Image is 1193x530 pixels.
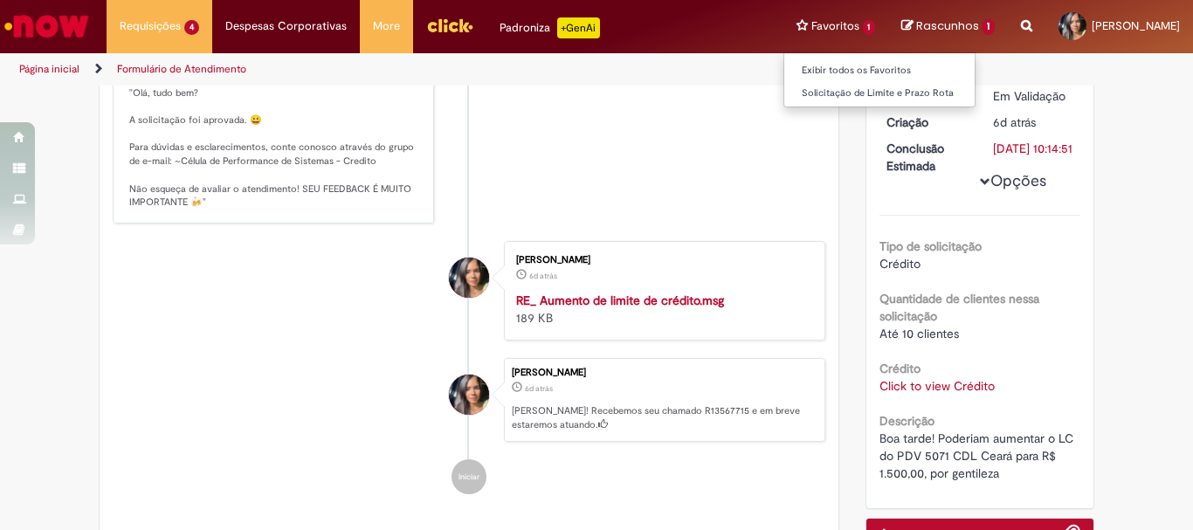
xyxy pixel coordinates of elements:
a: Rascunhos [901,18,995,35]
div: Em Validação [993,87,1074,105]
b: Crédito [879,361,921,376]
ul: Favoritos [783,52,976,107]
dt: Criação [873,114,981,131]
div: Ana Paula Cunto Costa [449,258,489,298]
a: Página inicial [19,62,79,76]
div: 189 KB [516,292,807,327]
span: More [373,17,400,35]
span: Boa tarde! Poderiam aumentar o LC do PDV 5071 CDL Ceará para R$ 1.500,00, por gentileza [879,430,1077,481]
b: Tipo de solicitação [879,238,982,254]
p: "Olá, tudo bem? A solicitação foi aprovada. 😀 Para dúvidas e esclarecimentos, conte conosco atrav... [129,60,420,210]
div: 25/09/2025 16:14:47 [993,114,1074,131]
li: Ana Paula Cunto Costa [113,358,825,442]
div: [PERSON_NAME] [516,255,807,265]
ul: Trilhas de página [13,53,783,86]
span: Favoritos [811,17,859,35]
p: [PERSON_NAME]! Recebemos seu chamado R13567715 e em breve estaremos atuando. [512,404,816,431]
span: Crédito [879,256,921,272]
time: 25/09/2025 16:14:40 [529,271,557,281]
time: 25/09/2025 16:14:47 [993,114,1036,130]
span: 1 [863,20,876,35]
div: Ana Paula Cunto Costa [449,375,489,415]
a: Click to view Crédito [879,378,995,394]
b: Descrição [879,413,934,429]
span: [PERSON_NAME] [1092,18,1180,33]
span: 6d atrás [993,114,1036,130]
a: Formulário de Atendimento [117,62,246,76]
div: [PERSON_NAME] [512,368,816,378]
span: 4 [184,20,199,35]
span: 6d atrás [529,271,557,281]
span: 1 [982,19,995,35]
time: 25/09/2025 16:14:47 [525,383,553,394]
img: click_logo_yellow_360x200.png [426,12,473,38]
span: 6d atrás [525,383,553,394]
div: Padroniza [500,17,600,38]
img: ServiceNow [2,9,92,44]
span: Requisições [120,17,181,35]
a: RE_ Aumento de limite de crédito.msg [516,293,724,308]
dt: Conclusão Estimada [873,140,981,175]
span: Até 10 clientes [879,326,959,341]
p: +GenAi [557,17,600,38]
span: Rascunhos [916,17,979,34]
div: [DATE] 10:14:51 [993,140,1074,157]
b: Quantidade de clientes nessa solicitação [879,291,1039,324]
span: Despesas Corporativas [225,17,347,35]
a: Solicitação de Limite e Prazo Rota [784,84,976,103]
a: Exibir todos os Favoritos [784,61,976,80]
